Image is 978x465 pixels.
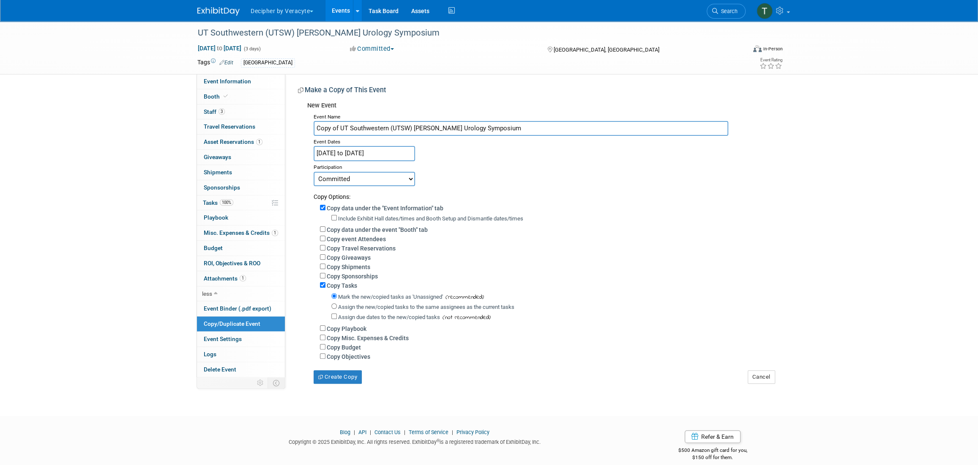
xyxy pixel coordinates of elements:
[748,370,775,384] button: Cancel
[327,205,443,212] label: Copy data under the "Event Information" tab
[314,111,774,121] div: Event Name
[197,241,285,256] a: Budget
[352,429,357,435] span: |
[197,180,285,195] a: Sponsorships
[197,362,285,377] a: Delete Event
[197,436,632,446] div: Copyright © 2025 ExhibitDay, Inc. All rights reserved. ExhibitDay is a registered trademark of Ex...
[197,7,240,16] img: ExhibitDay
[374,429,401,435] a: Contact Us
[204,245,223,251] span: Budget
[327,325,366,332] label: Copy Playbook
[204,184,240,191] span: Sponsorships
[338,215,523,222] label: Include Exhibit Hall dates/times and Booth Setup and Dismantle dates/times
[220,199,233,206] span: 100%
[204,138,262,145] span: Asset Reservations
[327,335,409,341] label: Copy Misc. Expenses & Credits
[204,351,216,358] span: Logs
[327,353,370,360] label: Copy Objectives
[219,108,225,115] span: 3
[204,260,260,267] span: ROI, Objectives & ROO
[197,286,285,301] a: less
[272,230,278,236] span: 1
[197,58,233,68] td: Tags
[197,119,285,134] a: Travel Reservations
[197,301,285,316] a: Event Binder (.pdf export)
[240,275,246,281] span: 1
[204,154,231,160] span: Giveaways
[437,438,440,443] sup: ®
[763,46,783,52] div: In-Person
[307,101,774,111] div: New Event
[197,195,285,210] a: Tasks100%
[197,150,285,165] a: Giveaways
[204,336,242,342] span: Event Settings
[197,256,285,271] a: ROI, Objectives & ROO
[216,45,224,52] span: to
[718,8,738,14] span: Search
[707,4,746,19] a: Search
[256,139,262,145] span: 1
[314,186,774,201] div: Copy Options:
[402,429,407,435] span: |
[204,93,229,100] span: Booth
[327,226,428,233] label: Copy data under the event "Booth" tab
[195,25,733,41] div: UT Southwestern (UTSW) [PERSON_NAME] Urology Symposium
[204,275,246,282] span: Attachments
[253,377,268,388] td: Personalize Event Tab Strip
[757,3,773,19] img: Tony Alvarado
[204,366,236,373] span: Delete Event
[347,44,397,53] button: Committed
[197,316,285,331] a: Copy/Duplicate Event
[440,313,491,322] span: (not recommended)
[696,44,783,57] div: Event Format
[197,44,242,52] span: [DATE] [DATE]
[327,245,396,252] label: Copy Travel Reservations
[204,229,278,236] span: Misc. Expenses & Credits
[340,429,350,435] a: Blog
[204,305,271,312] span: Event Binder (.pdf export)
[197,135,285,149] a: Asset Reservations1
[197,271,285,286] a: Attachments1
[327,254,371,261] label: Copy Giveaways
[298,85,774,98] div: Make a Copy of This Event
[197,105,285,119] a: Staff3
[553,47,659,53] span: [GEOGRAPHIC_DATA], [GEOGRAPHIC_DATA]
[338,304,514,310] label: Assign the new/copied tasks to the same assignees as the current tasks
[202,290,212,297] span: less
[327,273,378,280] label: Copy Sponsorships
[327,282,357,289] label: Copy Tasks
[204,169,232,176] span: Shipments
[241,58,295,67] div: [GEOGRAPHIC_DATA]
[197,226,285,240] a: Misc. Expenses & Credits1
[443,293,484,302] span: (recommended)
[753,45,762,52] img: Format-Inperson.png
[368,429,373,435] span: |
[197,89,285,104] a: Booth
[197,332,285,347] a: Event Settings
[645,441,781,461] div: $500 Amazon gift card for you,
[314,370,362,384] button: Create Copy
[327,236,386,242] label: Copy event Attendees
[645,454,781,461] div: $150 off for them.
[268,377,285,388] td: Toggle Event Tabs
[314,136,774,146] div: Event Dates
[338,294,443,300] label: Mark the new/copied tasks as 'Unassigned'
[219,60,233,66] a: Edit
[224,94,228,99] i: Booth reservation complete
[314,161,774,171] div: Participation
[450,429,455,435] span: |
[409,429,448,435] a: Terms of Service
[197,347,285,362] a: Logs
[327,264,370,270] label: Copy Shipments
[759,58,782,62] div: Event Rating
[243,46,261,52] span: (3 days)
[204,78,251,85] span: Event Information
[197,210,285,225] a: Playbook
[197,165,285,180] a: Shipments
[456,429,489,435] a: Privacy Policy
[197,74,285,89] a: Event Information
[358,429,366,435] a: API
[204,320,260,327] span: Copy/Duplicate Event
[204,123,255,130] span: Travel Reservations
[338,314,440,320] label: Assign due dates to the new/copied tasks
